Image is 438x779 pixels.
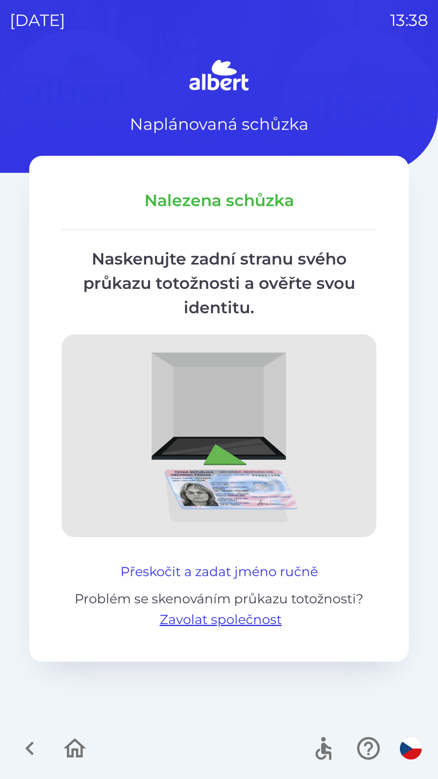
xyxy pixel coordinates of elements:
button: Zavolat společnost [160,610,282,629]
button: Přeskočit a zadat jméno ručně [117,562,321,581]
p: Naplánovaná schůzka [130,112,309,136]
img: cs flag [400,738,422,760]
img: scan-id.png [62,334,376,537]
img: Logo [29,57,409,96]
p: [DATE] [10,8,65,32]
p: 13:38 [390,8,428,32]
p: Problém se skenováním průkazu totožnosti? [62,589,376,629]
p: Naskenujte zadní stranu svého průkazu totožnosti a ověřte svou identitu. [62,247,376,320]
p: Nalezena schůzka [62,188,376,213]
